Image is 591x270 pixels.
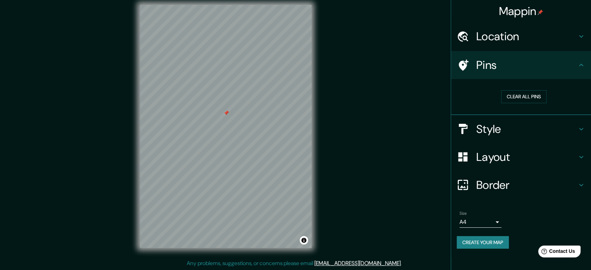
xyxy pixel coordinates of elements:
div: . [402,259,403,268]
h4: Mappin [499,4,543,18]
img: pin-icon.png [537,9,543,15]
button: Create your map [457,236,509,249]
canvas: Map [140,5,312,248]
div: A4 [460,216,501,228]
div: Style [451,115,591,143]
h4: Pins [476,58,577,72]
div: Location [451,22,591,50]
a: [EMAIL_ADDRESS][DOMAIN_NAME] [314,260,401,267]
div: Pins [451,51,591,79]
button: Toggle attribution [300,236,308,244]
iframe: Help widget launcher [529,243,583,262]
h4: Layout [476,150,577,164]
div: Layout [451,143,591,171]
div: Border [451,171,591,199]
h4: Style [476,122,577,136]
h4: Location [476,29,577,43]
label: Size [460,210,467,216]
p: Any problems, suggestions, or concerns please email . [187,259,402,268]
button: Clear all pins [501,90,547,103]
h4: Border [476,178,577,192]
div: . [403,259,404,268]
